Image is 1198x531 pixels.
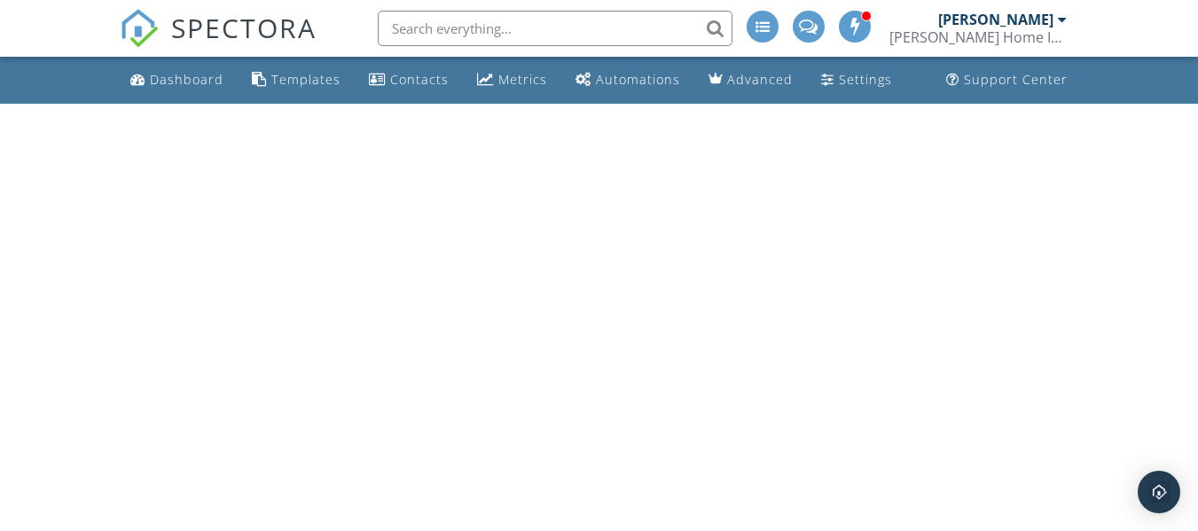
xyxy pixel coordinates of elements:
[701,64,800,97] a: Advanced
[568,64,687,97] a: Automations (Advanced)
[964,71,1068,88] div: Support Center
[150,71,223,88] div: Dashboard
[378,11,732,46] input: Search everything...
[120,9,159,48] img: The Best Home Inspection Software - Spectora
[123,64,231,97] a: Dashboard
[498,71,547,88] div: Metrics
[939,64,1075,97] a: Support Center
[938,11,1053,28] div: [PERSON_NAME]
[390,71,449,88] div: Contacts
[889,28,1067,46] div: Sawyer Home Inspections
[814,64,899,97] a: Settings
[470,64,554,97] a: Metrics
[727,71,793,88] div: Advanced
[171,9,317,46] span: SPECTORA
[362,64,456,97] a: Contacts
[596,71,680,88] div: Automations
[1138,471,1180,513] div: Open Intercom Messenger
[120,24,317,61] a: SPECTORA
[839,71,892,88] div: Settings
[245,64,348,97] a: Templates
[271,71,341,88] div: Templates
